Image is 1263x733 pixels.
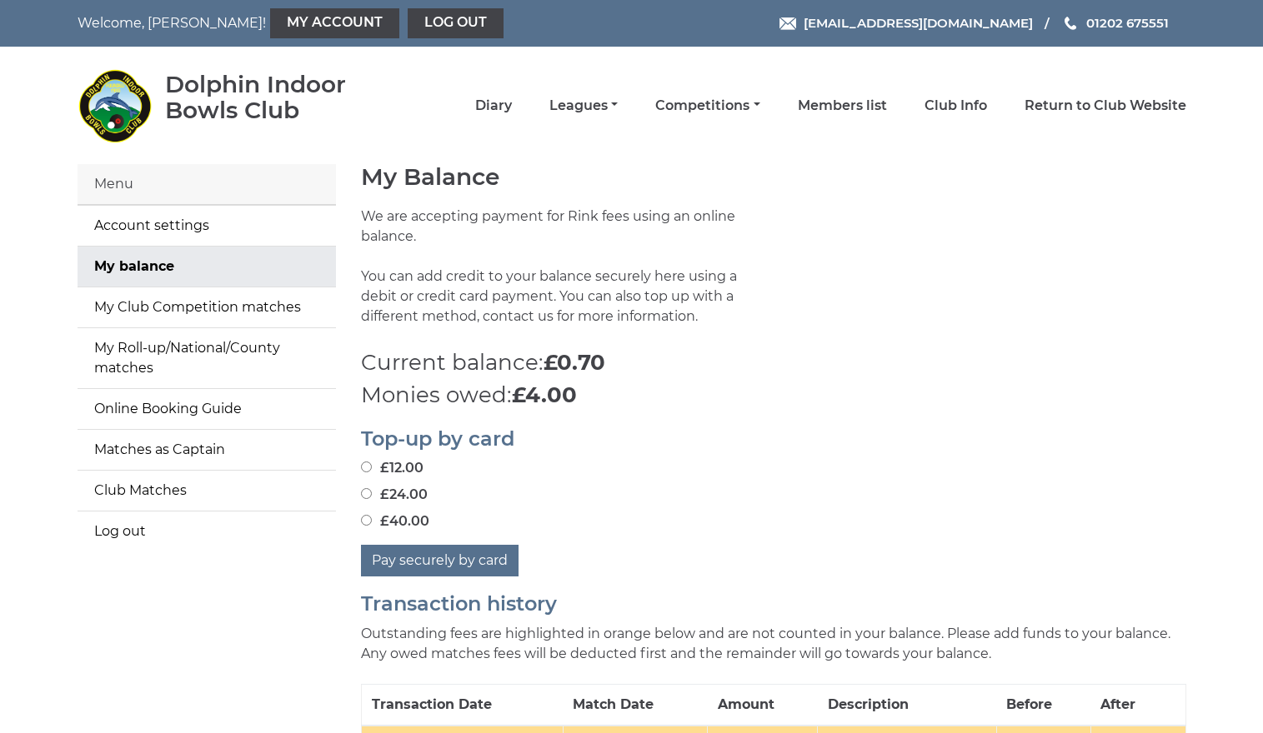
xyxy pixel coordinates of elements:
th: Amount [708,684,818,726]
label: £12.00 [361,458,424,478]
div: Dolphin Indoor Bowls Club [165,72,394,123]
a: Account settings [78,206,336,246]
button: Pay securely by card [361,545,519,576]
a: Phone us 01202 675551 [1062,13,1169,32]
input: £24.00 [361,488,372,499]
label: £40.00 [361,511,429,531]
a: My Account [270,8,399,38]
div: Menu [78,164,336,205]
nav: Welcome, [PERSON_NAME]! [78,8,525,38]
span: 01202 675551 [1086,15,1169,31]
img: Email [779,17,796,30]
h2: Top-up by card [361,428,1186,450]
h1: My Balance [361,164,1186,190]
input: £12.00 [361,461,372,472]
a: My Roll-up/National/County matches [78,328,336,388]
a: Email [EMAIL_ADDRESS][DOMAIN_NAME] [779,13,1033,32]
th: Before [996,684,1090,726]
a: Log out [408,8,504,38]
span: [EMAIL_ADDRESS][DOMAIN_NAME] [804,15,1033,31]
th: After [1090,684,1185,726]
th: Match Date [563,684,708,726]
p: Current balance: [361,347,1186,379]
th: Transaction Date [361,684,563,726]
img: Dolphin Indoor Bowls Club [78,68,153,143]
strong: £0.70 [544,349,605,376]
a: Matches as Captain [78,430,336,470]
a: Leagues [549,97,618,115]
p: Monies owed: [361,379,1186,411]
a: Club Info [925,97,987,115]
h2: Transaction history [361,593,1186,615]
a: Online Booking Guide [78,389,336,429]
a: My Club Competition matches [78,287,336,327]
strong: £4.00 [512,381,577,408]
a: My balance [78,247,336,287]
a: Members list [798,97,887,115]
a: Log out [78,511,336,551]
a: Return to Club Website [1025,97,1186,115]
input: £40.00 [361,515,372,526]
a: Diary [475,97,512,115]
p: Outstanding fees are highlighted in orange below and are not counted in your balance. Please add ... [361,624,1186,664]
img: Phone us [1065,17,1076,30]
a: Competitions [655,97,759,115]
th: Description [818,684,996,726]
label: £24.00 [361,485,428,505]
p: We are accepting payment for Rink fees using an online balance. You can add credit to your balanc... [361,207,761,347]
a: Club Matches [78,471,336,511]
